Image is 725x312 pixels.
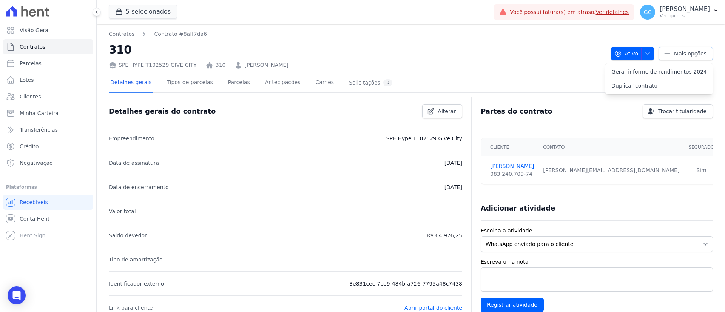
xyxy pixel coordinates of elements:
[510,8,629,16] span: Você possui fatura(s) em atraso.
[386,134,462,143] p: SPE Hype T102529 Give City
[634,2,725,23] button: GC [PERSON_NAME] Ver opções
[20,26,50,34] span: Visão Geral
[543,166,679,174] div: [PERSON_NAME][EMAIL_ADDRESS][DOMAIN_NAME]
[227,73,251,93] a: Parcelas
[643,104,713,118] a: Trocar titularidade
[605,79,713,93] a: Duplicar contrato
[20,93,41,100] span: Clientes
[20,109,59,117] span: Minha Carteira
[109,61,197,69] div: SPE HYPE T102529 GIVE CITY
[3,89,93,104] a: Clientes
[422,104,462,118] a: Alterar
[659,47,713,60] a: Mais opções
[20,126,58,134] span: Transferências
[347,73,394,93] a: Solicitações0
[481,138,538,156] th: Cliente
[684,138,719,156] th: Segurado
[20,159,53,167] span: Negativação
[3,56,93,71] a: Parcelas
[481,204,555,213] h3: Adicionar atividade
[490,170,534,178] div: 083.240.709-74
[660,5,710,13] p: [PERSON_NAME]
[438,108,456,115] span: Alterar
[3,211,93,226] a: Conta Hent
[660,13,710,19] p: Ver opções
[20,143,39,150] span: Crédito
[109,107,216,116] h3: Detalhes gerais do contrato
[481,298,544,312] input: Registrar atividade
[644,9,652,15] span: GC
[3,139,93,154] a: Crédito
[109,255,163,264] p: Tipo de amortização
[8,286,26,304] div: Open Intercom Messenger
[444,183,462,192] p: [DATE]
[109,30,207,38] nav: Breadcrumb
[3,23,93,38] a: Visão Geral
[20,60,42,67] span: Parcelas
[605,65,713,79] a: Gerar informe de rendimentos 2024
[3,106,93,121] a: Minha Carteira
[109,134,154,143] p: Empreendimento
[109,30,134,38] a: Contratos
[109,73,153,93] a: Detalhes gerais
[3,72,93,88] a: Lotes
[349,79,392,86] div: Solicitações
[481,258,713,266] label: Escreva uma nota
[20,215,49,223] span: Conta Hent
[3,39,93,54] a: Contratos
[244,61,288,69] a: [PERSON_NAME]
[404,305,462,311] a: Abrir portal do cliente
[20,43,45,51] span: Contratos
[109,158,159,168] p: Data de assinatura
[596,9,629,15] a: Ver detalhes
[3,195,93,210] a: Recebíveis
[216,61,226,69] a: 310
[490,162,534,170] a: [PERSON_NAME]
[444,158,462,168] p: [DATE]
[109,183,169,192] p: Data de encerramento
[109,207,136,216] p: Valor total
[109,5,177,19] button: 5 selecionados
[349,279,462,288] p: 3e831cec-7ce9-484b-a726-7795a48c7438
[165,73,214,93] a: Tipos de parcelas
[674,50,706,57] span: Mais opções
[684,156,719,184] td: Sim
[314,73,335,93] a: Carnês
[538,138,684,156] th: Contato
[614,47,639,60] span: Ativo
[6,183,90,192] div: Plataformas
[20,198,48,206] span: Recebíveis
[109,41,605,58] h2: 310
[109,30,605,38] nav: Breadcrumb
[427,231,462,240] p: R$ 64.976,25
[109,279,164,288] p: Identificador externo
[383,79,392,86] div: 0
[154,30,207,38] a: Contrato #8aff7da6
[611,47,654,60] button: Ativo
[264,73,302,93] a: Antecipações
[109,231,147,240] p: Saldo devedor
[3,122,93,137] a: Transferências
[481,107,552,116] h3: Partes do contrato
[3,155,93,171] a: Negativação
[481,227,713,235] label: Escolha a atividade
[20,76,34,84] span: Lotes
[658,108,706,115] span: Trocar titularidade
